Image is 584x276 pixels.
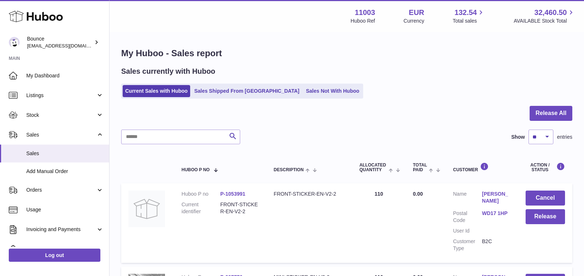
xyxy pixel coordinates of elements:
dt: Current identifier [181,201,220,215]
div: FRONT-STICKER-EN-V2-2 [274,191,345,198]
a: WD17 1HP [482,210,511,217]
span: Listings [26,92,96,99]
h1: My Huboo - Sales report [121,47,572,59]
img: collateral@usebounce.com [9,37,20,48]
dt: Postal Code [453,210,482,224]
span: AVAILABLE Stock Total [514,18,575,24]
a: Log out [9,249,100,262]
span: Stock [26,112,96,119]
button: Release [526,209,565,224]
div: Customer [453,162,511,172]
span: Total paid [413,163,427,172]
td: 110 [352,183,406,262]
a: 32,460.50 AVAILABLE Stock Total [514,8,575,24]
span: Sales [26,150,104,157]
dt: Name [453,191,482,206]
dt: Huboo P no [181,191,220,198]
div: Currency [404,18,424,24]
span: Cases [26,246,104,253]
dt: Customer Type [453,238,482,252]
label: Show [511,134,525,141]
span: entries [557,134,572,141]
h2: Sales currently with Huboo [121,66,215,76]
a: 132.54 Total sales [453,8,485,24]
span: My Dashboard [26,72,104,79]
a: P-1053991 [220,191,246,197]
button: Cancel [526,191,565,206]
a: [PERSON_NAME] [482,191,511,204]
div: Action / Status [526,162,565,172]
a: Current Sales with Huboo [123,85,190,97]
dt: User Id [453,227,482,234]
button: Release All [530,106,572,121]
span: Orders [26,187,96,193]
span: Sales [26,131,96,138]
span: 132.54 [454,8,477,18]
span: Description [274,168,304,172]
span: Total sales [453,18,485,24]
dd: FRONT-STICKER-EN-V2-2 [220,201,259,215]
span: Huboo P no [181,168,210,172]
span: Usage [26,206,104,213]
strong: 11003 [355,8,375,18]
a: Sales Not With Huboo [303,85,362,97]
span: [EMAIL_ADDRESS][DOMAIN_NAME] [27,43,107,49]
span: 32,460.50 [534,8,567,18]
span: ALLOCATED Quantity [360,163,387,172]
span: Invoicing and Payments [26,226,96,233]
img: no-photo.jpg [128,191,165,227]
span: Add Manual Order [26,168,104,175]
div: Huboo Ref [351,18,375,24]
div: Bounce [27,35,93,49]
strong: EUR [409,8,424,18]
a: Sales Shipped From [GEOGRAPHIC_DATA] [192,85,302,97]
dd: B2C [482,238,511,252]
span: 0.00 [413,191,423,197]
